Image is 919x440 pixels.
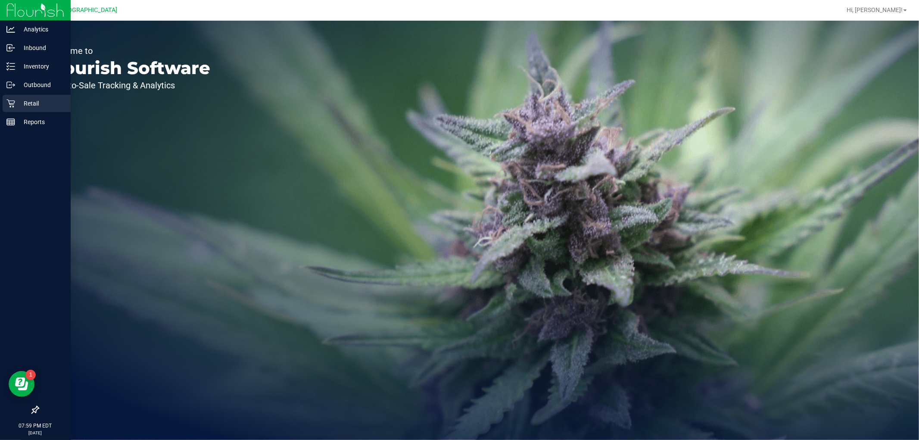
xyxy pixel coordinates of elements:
[4,430,67,436] p: [DATE]
[15,80,67,90] p: Outbound
[15,43,67,53] p: Inbound
[6,25,15,34] inline-svg: Analytics
[6,99,15,108] inline-svg: Retail
[6,81,15,89] inline-svg: Outbound
[59,6,118,14] span: [GEOGRAPHIC_DATA]
[47,81,210,90] p: Seed-to-Sale Tracking & Analytics
[15,61,67,72] p: Inventory
[9,371,34,397] iframe: Resource center
[4,422,67,430] p: 07:59 PM EDT
[847,6,903,13] span: Hi, [PERSON_NAME]!
[6,62,15,71] inline-svg: Inventory
[6,118,15,126] inline-svg: Reports
[25,370,36,380] iframe: Resource center unread badge
[6,44,15,52] inline-svg: Inbound
[47,59,210,77] p: Flourish Software
[15,98,67,109] p: Retail
[47,47,210,55] p: Welcome to
[15,117,67,127] p: Reports
[15,24,67,34] p: Analytics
